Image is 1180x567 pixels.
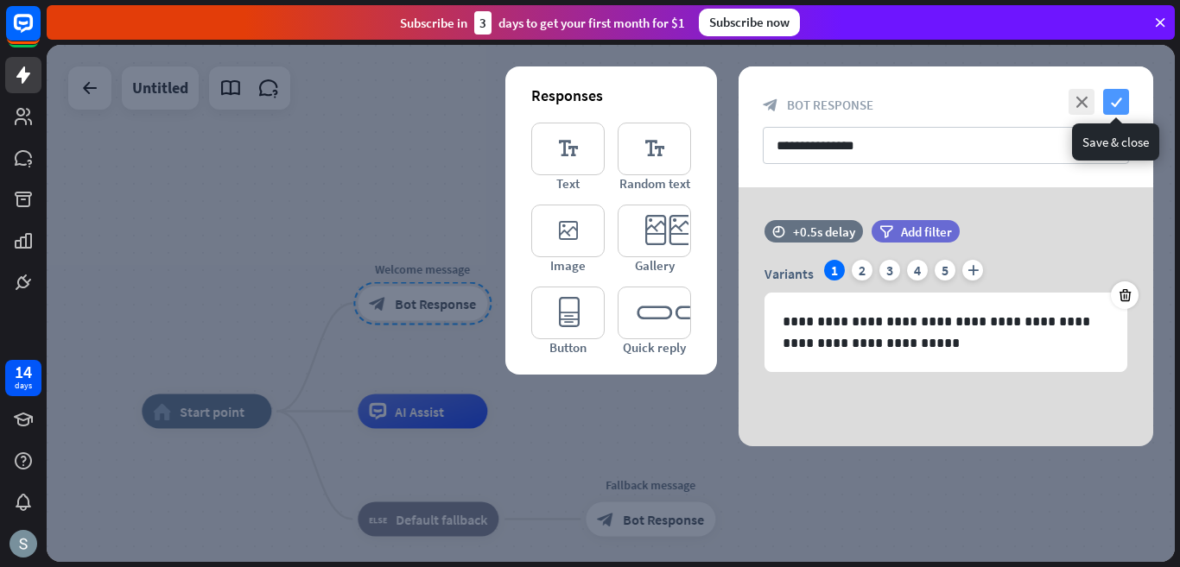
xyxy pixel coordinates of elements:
i: close [1069,89,1094,115]
button: Open LiveChat chat widget [14,7,66,59]
div: 14 [15,364,32,380]
span: Variants [764,265,814,282]
div: Subscribe in days to get your first month for $1 [400,11,685,35]
i: block_bot_response [763,98,778,113]
div: 4 [907,260,928,280]
i: plus [962,260,983,280]
div: days [15,380,32,392]
i: check [1103,89,1129,115]
div: 2 [852,260,872,280]
div: Subscribe now [699,9,800,36]
a: 14 days [5,360,41,396]
div: 5 [935,260,955,280]
span: Add filter [901,224,952,240]
div: 3 [474,11,492,35]
i: time [772,225,785,237]
span: Bot Response [787,97,873,113]
div: 1 [824,260,845,280]
div: 3 [879,260,900,280]
i: filter [879,225,893,238]
div: +0.5s delay [793,224,855,240]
